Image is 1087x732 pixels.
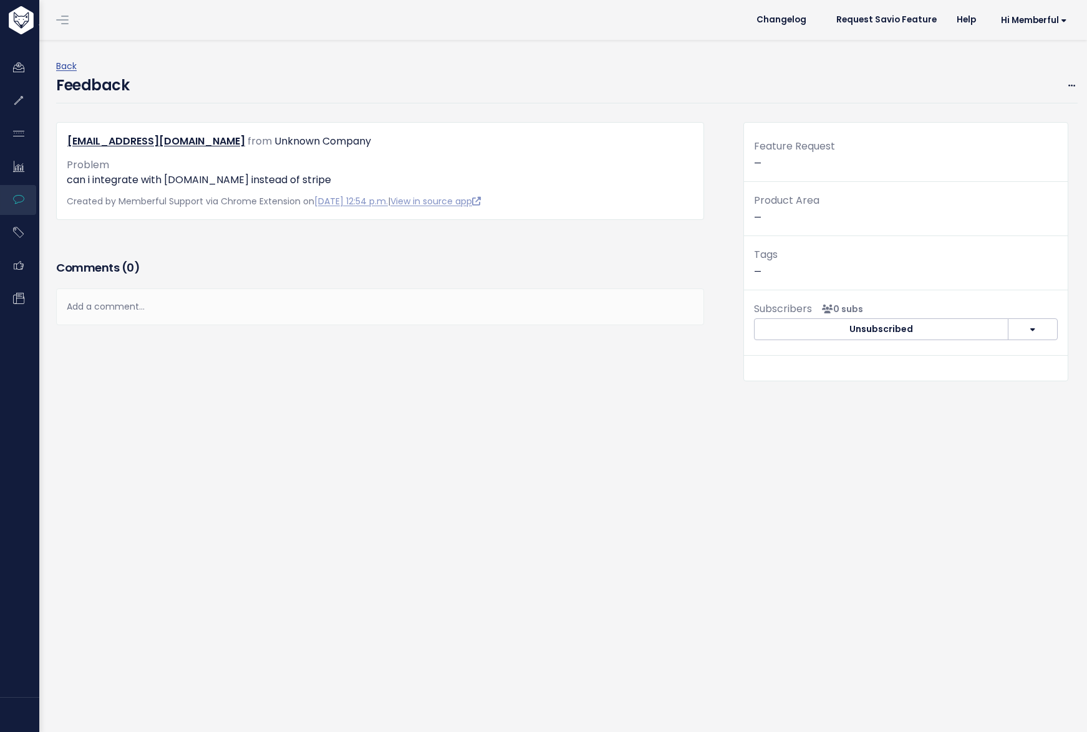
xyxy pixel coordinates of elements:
a: View in source app [390,195,481,207]
a: Back [56,60,77,72]
p: — [754,246,1058,280]
div: Unknown Company [274,133,371,151]
span: Hi Memberful [1001,16,1067,25]
a: Request Savio Feature [826,11,947,29]
h4: Feedback [56,74,129,97]
span: Tags [754,247,778,262]
span: Feature Request [754,139,835,153]
a: Hi Memberful [986,11,1077,30]
span: <p><strong>Subscribers</strong><br><br> No subscribers yet<br> </p> [817,303,863,315]
span: Problem [67,158,109,172]
span: Created by Memberful Support via Chrome Extension on | [67,195,481,207]
span: Changelog [756,16,806,24]
a: [DATE] 12:54 p.m. [314,195,388,207]
h3: Comments ( ) [56,259,704,277]
p: — [754,192,1058,226]
div: — [744,138,1068,182]
p: can i integrate with [DOMAIN_NAME] instead of stripe [67,173,693,188]
img: logo-white.9d6f32f41409.svg [6,6,102,34]
a: [EMAIL_ADDRESS][DOMAIN_NAME] [67,134,245,148]
span: Subscribers [754,302,812,316]
button: Unsubscribed [754,318,1008,341]
span: Product Area [754,193,819,207]
span: 0 [127,260,134,275]
div: Add a comment... [56,288,704,325]
span: from [248,134,272,148]
a: Help [947,11,986,29]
